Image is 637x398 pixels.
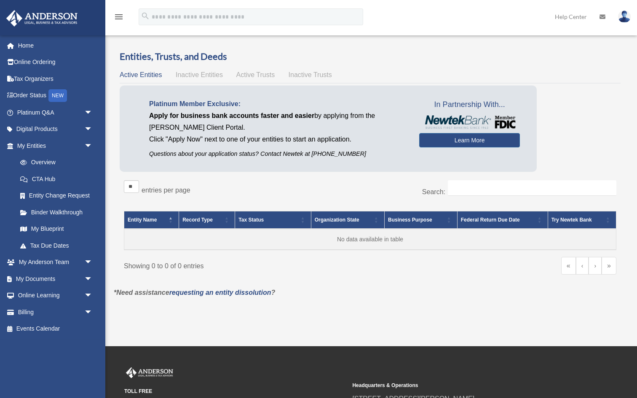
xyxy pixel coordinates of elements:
[6,270,105,287] a: My Documentsarrow_drop_down
[4,10,80,27] img: Anderson Advisors Platinum Portal
[84,254,101,271] span: arrow_drop_down
[149,149,407,159] p: Questions about your application status? Contact Newtek at [PHONE_NUMBER]
[12,154,97,171] a: Overview
[149,112,314,119] span: Apply for business bank accounts faster and easier
[6,70,105,87] a: Tax Organizers
[6,137,101,154] a: My Entitiesarrow_drop_down
[422,188,445,195] label: Search:
[352,381,574,390] small: Headquarters & Operations
[6,287,105,304] a: Online Learningarrow_drop_down
[12,237,101,254] a: Tax Due Dates
[589,257,602,275] a: Next
[128,217,157,223] span: Entity Name
[124,387,346,396] small: TOLL FREE
[12,204,101,221] a: Binder Walkthrough
[388,217,432,223] span: Business Purpose
[419,133,520,147] a: Learn More
[457,211,548,229] th: Federal Return Due Date: Activate to sort
[12,171,101,187] a: CTA Hub
[6,304,105,321] a: Billingarrow_drop_down
[120,71,162,78] span: Active Entities
[461,217,520,223] span: Federal Return Due Date
[548,211,616,229] th: Try Newtek Bank : Activate to sort
[84,287,101,305] span: arrow_drop_down
[124,211,179,229] th: Entity Name: Activate to invert sorting
[169,289,271,296] a: requesting an entity dissolution
[618,11,631,23] img: User Pic
[114,12,124,22] i: menu
[561,257,576,275] a: First
[602,257,616,275] a: Last
[48,89,67,102] div: NEW
[182,217,213,223] span: Record Type
[6,87,105,104] a: Order StatusNEW
[6,37,105,54] a: Home
[311,211,384,229] th: Organization State: Activate to sort
[84,270,101,288] span: arrow_drop_down
[12,221,101,238] a: My Blueprint
[576,257,589,275] a: Previous
[385,211,458,229] th: Business Purpose: Activate to sort
[149,134,407,145] p: Click "Apply Now" next to one of your entities to start an application.
[315,217,359,223] span: Organization State
[84,121,101,138] span: arrow_drop_down
[120,50,621,63] h3: Entities, Trusts, and Deeds
[423,115,516,129] img: NewtekBankLogoSM.png
[84,104,101,121] span: arrow_drop_down
[176,71,223,78] span: Inactive Entities
[6,104,105,121] a: Platinum Q&Aarrow_drop_down
[124,257,364,272] div: Showing 0 to 0 of 0 entries
[124,367,175,378] img: Anderson Advisors Platinum Portal
[124,229,616,250] td: No data available in table
[84,137,101,155] span: arrow_drop_down
[149,98,407,110] p: Platinum Member Exclusive:
[179,211,235,229] th: Record Type: Activate to sort
[6,121,105,138] a: Digital Productsarrow_drop_down
[114,15,124,22] a: menu
[551,215,603,225] div: Try Newtek Bank
[12,187,101,204] a: Entity Change Request
[142,187,190,194] label: entries per page
[141,11,150,21] i: search
[235,211,311,229] th: Tax Status: Activate to sort
[236,71,275,78] span: Active Trusts
[114,289,275,296] em: *Need assistance ?
[6,321,105,337] a: Events Calendar
[6,254,105,271] a: My Anderson Teamarrow_drop_down
[84,304,101,321] span: arrow_drop_down
[238,217,264,223] span: Tax Status
[289,71,332,78] span: Inactive Trusts
[6,54,105,71] a: Online Ordering
[419,98,520,112] span: In Partnership With...
[149,110,407,134] p: by applying from the [PERSON_NAME] Client Portal.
